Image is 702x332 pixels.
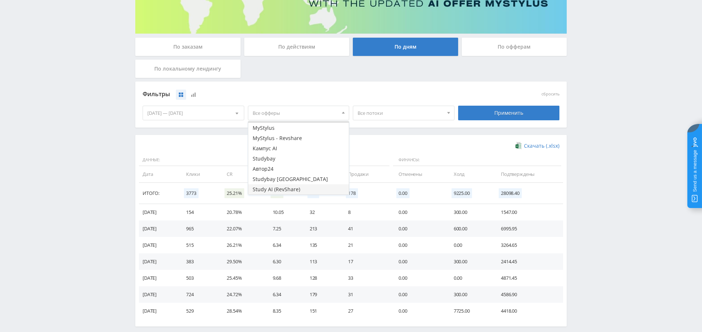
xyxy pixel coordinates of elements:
td: 4586.90 [494,286,563,303]
td: 41 [341,220,391,237]
span: 28098.40 [499,188,522,198]
td: 0.00 [391,204,446,220]
td: 4418.00 [494,303,563,319]
td: [DATE] [139,286,179,303]
td: 9.68 [265,270,302,286]
td: 28.54% [219,303,265,319]
td: 25.45% [219,270,265,286]
button: Studybay [248,154,349,164]
td: 300.00 [446,204,494,220]
span: Финансы: [393,154,561,166]
div: По действиям [244,38,350,56]
button: Study AI (RevShare) [248,184,349,195]
td: 6.30 [265,253,302,270]
td: 32 [302,204,341,220]
td: 20.78% [219,204,265,220]
td: Итого: [139,183,179,204]
div: По дням [353,38,458,56]
td: 965 [179,220,219,237]
td: 8 [341,204,391,220]
span: 178 [346,188,358,198]
td: 1547.00 [494,204,563,220]
td: 0.00 [391,303,446,319]
a: Скачать (.xlsx) [516,142,559,150]
span: 3773 [184,188,198,198]
td: [DATE] [139,237,179,253]
div: По заказам [135,38,241,56]
td: 128 [302,270,341,286]
td: 31 [341,286,391,303]
td: 27 [341,303,391,319]
td: 7.25 [265,220,302,237]
td: 300.00 [446,253,494,270]
td: Клики [179,166,219,182]
span: 9225.00 [452,188,472,198]
td: 7725.00 [446,303,494,319]
span: Скачать (.xlsx) [524,143,559,149]
td: 4871.45 [494,270,563,286]
td: 24.72% [219,286,265,303]
td: 29.50% [219,253,265,270]
div: [DATE] — [DATE] [143,106,244,120]
td: [DATE] [139,303,179,319]
td: 600.00 [446,220,494,237]
td: 22.07% [219,220,265,237]
td: 503 [179,270,219,286]
td: 300.00 [446,286,494,303]
button: Автор24 [248,164,349,174]
td: [DATE] [139,253,179,270]
button: сбросить [541,92,559,97]
td: 26.21% [219,237,265,253]
td: 515 [179,237,219,253]
button: MyStylus [248,123,349,133]
button: Studybay [GEOGRAPHIC_DATA] [248,174,349,184]
td: 113 [302,253,341,270]
div: По офферам [462,38,567,56]
td: [DATE] [139,204,179,220]
span: Данные: [139,154,301,166]
td: 33 [341,270,391,286]
td: 6995.95 [494,220,563,237]
button: Кампус AI [248,143,349,154]
td: 529 [179,303,219,319]
td: 383 [179,253,219,270]
td: 135 [302,237,341,253]
td: Дата [139,166,179,182]
td: 0.00 [391,253,446,270]
td: 0.00 [391,220,446,237]
td: 0.00 [391,237,446,253]
td: 6.34 [265,237,302,253]
td: 0.00 [391,270,446,286]
td: [DATE] [139,270,179,286]
td: 10.05 [265,204,302,220]
td: 3264.65 [494,237,563,253]
td: 0.00 [391,286,446,303]
td: 8.35 [265,303,302,319]
td: Подтверждены [494,166,563,182]
td: 0.00 [446,270,494,286]
td: 21 [341,237,391,253]
button: MyStylus - Revshare [248,133,349,143]
img: xlsx [516,142,522,149]
td: 213 [302,220,341,237]
td: Продажи [341,166,391,182]
td: 6.34 [265,286,302,303]
td: 2414.45 [494,253,563,270]
span: 25.21% [224,188,244,198]
td: Отменены [391,166,446,182]
td: 154 [179,204,219,220]
div: По локальному лендингу [135,60,241,78]
td: 151 [302,303,341,319]
td: 17 [341,253,391,270]
td: Холд [446,166,494,182]
td: 724 [179,286,219,303]
td: 0.00 [446,237,494,253]
td: CR [219,166,265,182]
div: Применить [458,106,560,120]
td: [DATE] [139,220,179,237]
div: Фильтры [143,89,454,100]
span: Все офферы [253,106,338,120]
td: 179 [302,286,341,303]
span: 0.00 [396,188,409,198]
span: Все потоки [358,106,443,120]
